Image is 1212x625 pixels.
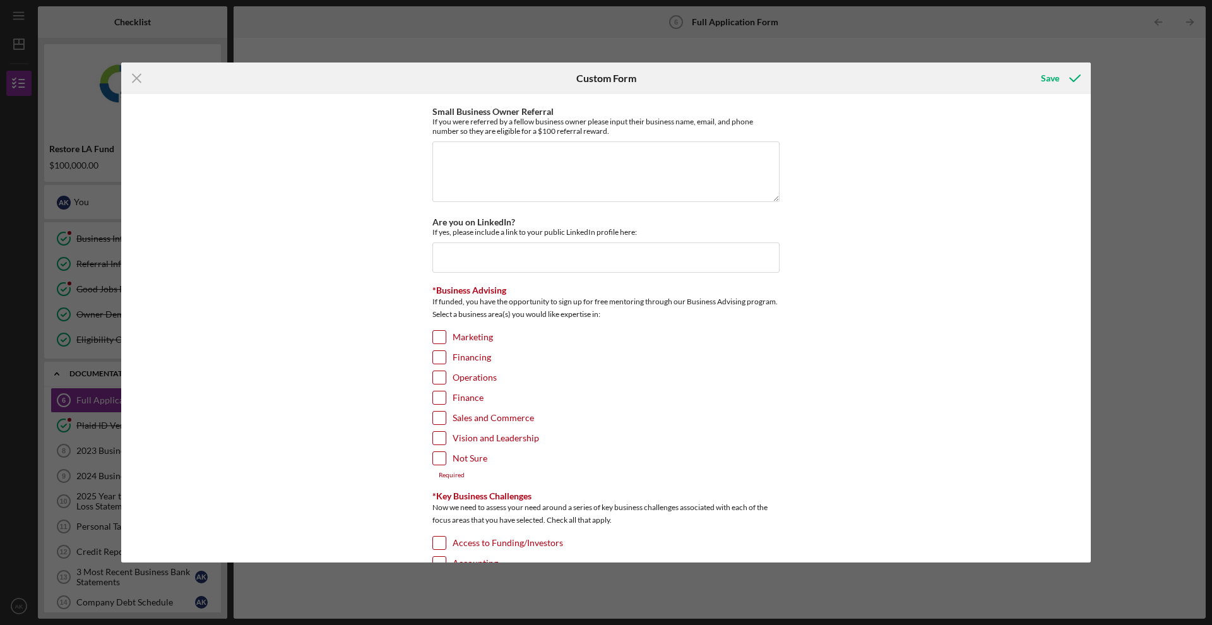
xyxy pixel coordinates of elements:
[432,217,515,227] label: Are you on LinkedIn?
[432,472,780,479] div: Required
[432,491,780,501] div: *Key Business Challenges
[1041,66,1059,91] div: Save
[432,227,780,237] div: If yes, please include a link to your public LinkedIn profile here:
[432,106,554,117] label: Small Business Owner Referral
[453,432,539,444] label: Vision and Leadership
[453,351,491,364] label: Financing
[432,285,780,295] div: *Business Advising
[453,412,534,424] label: Sales and Commerce
[576,73,636,84] h6: Custom Form
[453,452,487,465] label: Not Sure
[1028,66,1091,91] button: Save
[453,371,497,384] label: Operations
[453,391,484,404] label: Finance
[432,501,780,530] div: Now we need to assess your need around a series of key business challenges associated with each o...
[432,295,780,324] div: If funded, you have the opportunity to sign up for free mentoring through our Business Advising p...
[432,117,780,136] div: If you were referred by a fellow business owner please input their business name, email, and phon...
[453,557,498,569] label: Accounting
[453,537,563,549] label: Access to Funding/Investors
[453,331,493,343] label: Marketing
